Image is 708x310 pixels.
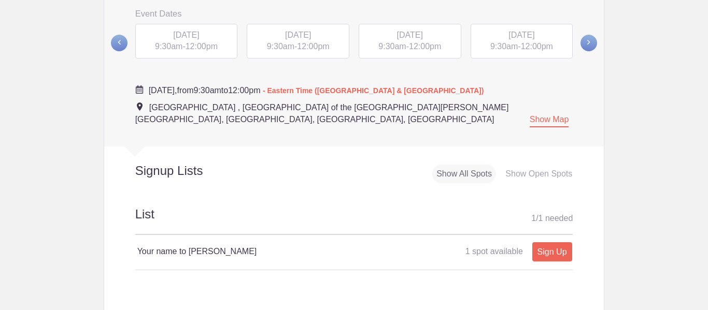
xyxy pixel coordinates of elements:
[471,24,573,59] div: -
[297,42,329,51] span: 12:00pm
[359,24,461,59] div: -
[247,24,349,59] div: -
[501,165,576,184] div: Show Open Spots
[155,42,182,51] span: 9:30am
[358,23,462,60] button: [DATE] 9:30am-12:00pm
[432,165,496,184] div: Show All Spots
[137,245,354,258] h4: Your name to [PERSON_NAME]
[490,42,518,51] span: 9:30am
[532,242,572,261] a: Sign Up
[508,31,534,39] span: [DATE]
[135,103,509,124] span: [GEOGRAPHIC_DATA] , [GEOGRAPHIC_DATA] of the [GEOGRAPHIC_DATA][PERSON_NAME][GEOGRAPHIC_DATA], [GE...
[530,115,569,127] a: Show Map
[267,42,294,51] span: 9:30am
[186,42,218,51] span: 12:00pm
[470,23,574,60] button: [DATE] 9:30am-12:00pm
[285,31,311,39] span: [DATE]
[531,211,573,226] div: 1 1 needed
[135,24,238,59] div: -
[149,86,177,95] span: [DATE],
[378,42,406,51] span: 9:30am
[263,86,484,95] span: - Eastern Time ([GEOGRAPHIC_DATA] & [GEOGRAPHIC_DATA])
[465,247,523,256] span: 1 spot available
[397,31,423,39] span: [DATE]
[521,42,553,51] span: 12:00pm
[409,42,441,51] span: 12:00pm
[135,23,238,60] button: [DATE] 9:30am-12:00pm
[536,214,538,223] span: /
[104,163,271,179] h2: Signup Lists
[135,6,573,21] h3: Event Dates
[246,23,350,60] button: [DATE] 9:30am-12:00pm
[228,86,260,95] span: 12:00pm
[135,205,573,235] h2: List
[193,86,221,95] span: 9:30am
[135,85,144,94] img: Cal purple
[137,102,143,111] img: Event location
[173,31,199,39] span: [DATE]
[149,86,484,95] span: from to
